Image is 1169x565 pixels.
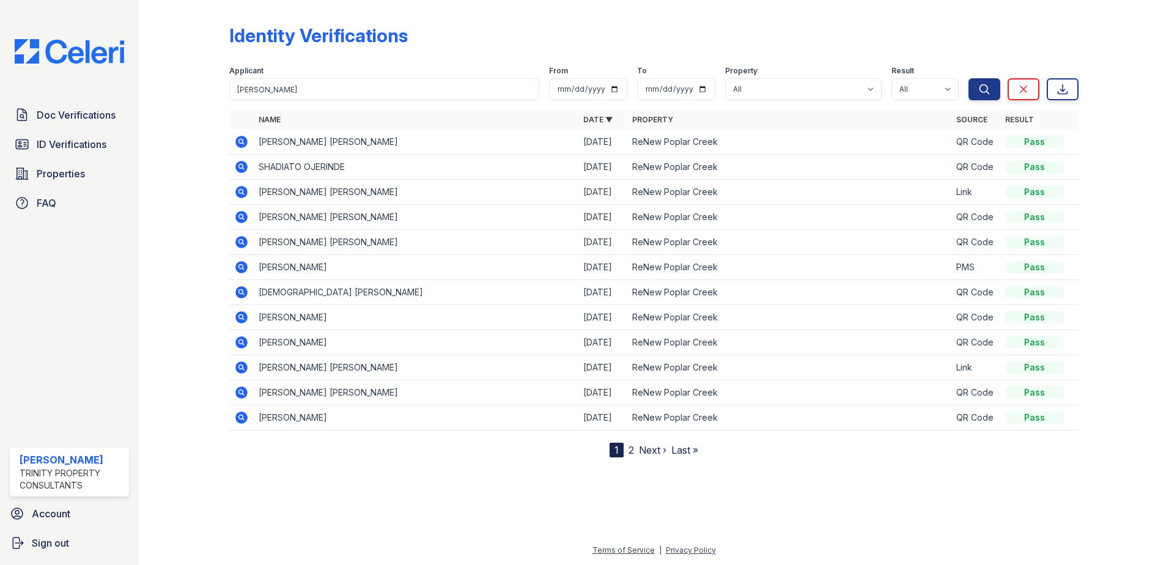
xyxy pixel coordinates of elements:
div: [PERSON_NAME] [20,452,124,467]
span: ID Verifications [37,137,106,152]
a: 2 [629,444,634,456]
a: Privacy Policy [666,545,716,555]
div: Pass [1005,211,1064,223]
label: Property [725,66,758,76]
a: Terms of Service [592,545,655,555]
td: QR Code [951,305,1000,330]
div: Trinity Property Consultants [20,467,124,492]
div: Pass [1005,336,1064,349]
input: Search by name or phone number [229,78,539,100]
td: Link [951,180,1000,205]
td: [PERSON_NAME] [254,305,578,330]
td: [DATE] [578,280,627,305]
a: ID Verifications [10,132,129,157]
div: Pass [1005,236,1064,248]
td: QR Code [951,280,1000,305]
td: ReNew Poplar Creek [627,180,952,205]
td: [DATE] [578,405,627,430]
a: Result [1005,115,1034,124]
img: CE_Logo_Blue-a8612792a0a2168367f1c8372b55b34899dd931a85d93a1a3d3e32e68fde9ad4.png [5,39,134,64]
td: QR Code [951,130,1000,155]
td: [PERSON_NAME] [PERSON_NAME] [254,230,578,255]
td: PMS [951,255,1000,280]
td: [PERSON_NAME] [PERSON_NAME] [254,180,578,205]
td: [DATE] [578,255,627,280]
td: [PERSON_NAME] [254,255,578,280]
td: ReNew Poplar Creek [627,330,952,355]
div: Pass [1005,361,1064,374]
td: ReNew Poplar Creek [627,380,952,405]
div: Pass [1005,311,1064,323]
td: QR Code [951,380,1000,405]
label: From [549,66,568,76]
td: ReNew Poplar Creek [627,205,952,230]
td: [PERSON_NAME] [254,405,578,430]
label: Result [891,66,914,76]
a: Source [956,115,987,124]
td: [DATE] [578,180,627,205]
td: [PERSON_NAME] [PERSON_NAME] [254,130,578,155]
td: QR Code [951,330,1000,355]
label: Applicant [229,66,264,76]
a: Next › [639,444,666,456]
div: Pass [1005,186,1064,198]
a: Property [632,115,673,124]
a: Doc Verifications [10,103,129,127]
a: Date ▼ [583,115,613,124]
a: FAQ [10,191,129,215]
div: Pass [1005,412,1064,424]
td: QR Code [951,230,1000,255]
span: FAQ [37,196,56,210]
td: [DATE] [578,155,627,180]
td: ReNew Poplar Creek [627,130,952,155]
td: ReNew Poplar Creek [627,355,952,380]
div: Pass [1005,136,1064,148]
td: [DATE] [578,305,627,330]
td: [PERSON_NAME] [PERSON_NAME] [254,380,578,405]
td: ReNew Poplar Creek [627,280,952,305]
td: [DATE] [578,130,627,155]
td: ReNew Poplar Creek [627,255,952,280]
a: Name [259,115,281,124]
td: [PERSON_NAME] [PERSON_NAME] [254,205,578,230]
span: Sign out [32,536,69,550]
td: [DATE] [578,205,627,230]
span: Doc Verifications [37,108,116,122]
td: ReNew Poplar Creek [627,155,952,180]
span: Properties [37,166,85,181]
td: SHADIATO OJERINDE [254,155,578,180]
td: [DATE] [578,330,627,355]
td: [PERSON_NAME] [254,330,578,355]
a: Sign out [5,531,134,555]
div: Pass [1005,286,1064,298]
a: Account [5,501,134,526]
td: [DATE] [578,380,627,405]
td: QR Code [951,155,1000,180]
td: Link [951,355,1000,380]
td: [DATE] [578,355,627,380]
div: | [659,545,662,555]
td: [PERSON_NAME] [PERSON_NAME] [254,355,578,380]
td: ReNew Poplar Creek [627,405,952,430]
td: QR Code [951,205,1000,230]
div: 1 [610,443,624,457]
td: [DATE] [578,230,627,255]
div: Pass [1005,386,1064,399]
td: QR Code [951,405,1000,430]
td: ReNew Poplar Creek [627,305,952,330]
td: ReNew Poplar Creek [627,230,952,255]
div: Pass [1005,261,1064,273]
div: Pass [1005,161,1064,173]
td: [DEMOGRAPHIC_DATA] [PERSON_NAME] [254,280,578,305]
a: Properties [10,161,129,186]
span: Account [32,506,70,521]
label: To [637,66,647,76]
div: Identity Verifications [229,24,408,46]
a: Last » [671,444,698,456]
